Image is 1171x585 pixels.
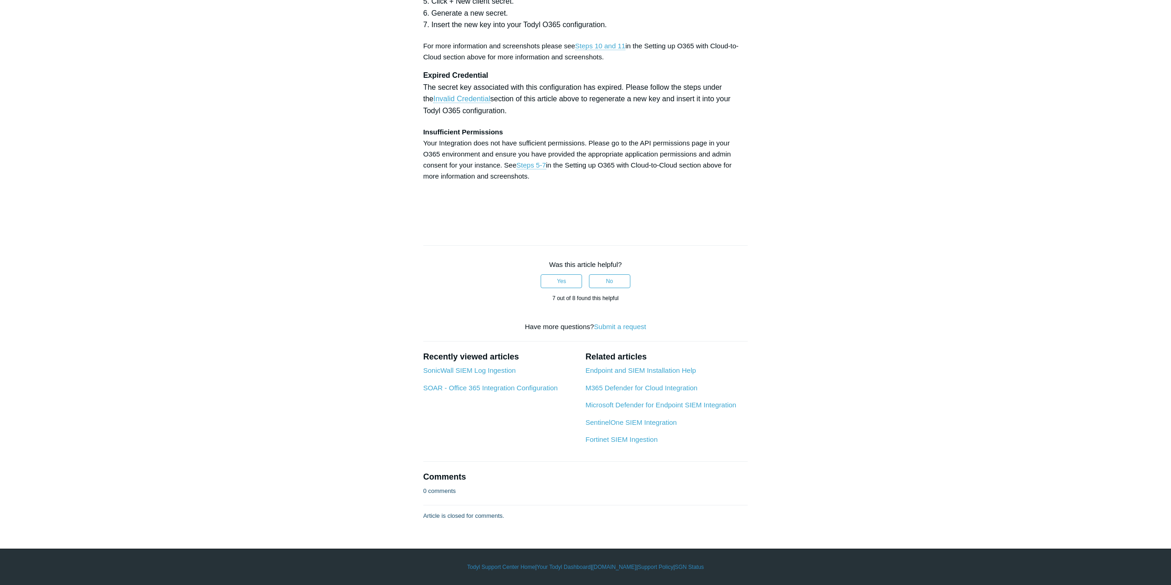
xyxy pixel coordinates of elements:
[585,435,658,443] a: Fortinet SIEM Ingestion
[549,261,622,268] span: Was this article helpful?
[467,563,535,571] a: Todyl Support Center Home
[423,351,577,363] h2: Recently viewed articles
[423,511,504,521] p: Article is closed for comments.
[592,563,636,571] a: [DOMAIN_NAME]
[423,322,748,332] div: Have more questions?
[536,563,590,571] a: Your Todyl Dashboard
[585,366,696,374] a: Endpoint and SIEM Installation Help
[589,274,630,288] button: This article was not helpful
[638,563,673,571] a: Support Policy
[319,563,853,571] div: | | | |
[423,70,748,116] h4: The secret key associated with this configuration has expired. Please follow the steps under the ...
[575,42,625,50] a: Steps 10 and 11
[585,418,676,426] a: SentinelOne SIEM Integration
[594,323,646,330] a: Submit a request
[675,563,704,571] a: SGN Status
[585,401,736,409] a: Microsoft Defender for Endpoint SIEM Integration
[423,127,748,182] p: Your Integration does not have sufficient permissions. Please go to the API permissions page in y...
[423,471,748,483] h2: Comments
[423,128,503,136] strong: Insufficient Permissions
[423,71,488,79] strong: Expired Credential
[585,384,697,392] a: M365 Defender for Cloud Integration
[423,384,558,392] a: SOAR - Office 365 Integration Configuration
[516,161,546,169] a: Steps 5-7
[423,487,456,496] p: 0 comments
[423,366,516,374] a: SonicWall SIEM Log Ingestion
[433,95,490,103] a: Invalid Credential
[585,351,748,363] h2: Related articles
[423,41,748,63] p: For more information and screenshots please see in the Setting up O365 with Cloud-to-Cloud sectio...
[552,295,618,301] span: 7 out of 8 found this helpful
[541,274,582,288] button: This article was helpful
